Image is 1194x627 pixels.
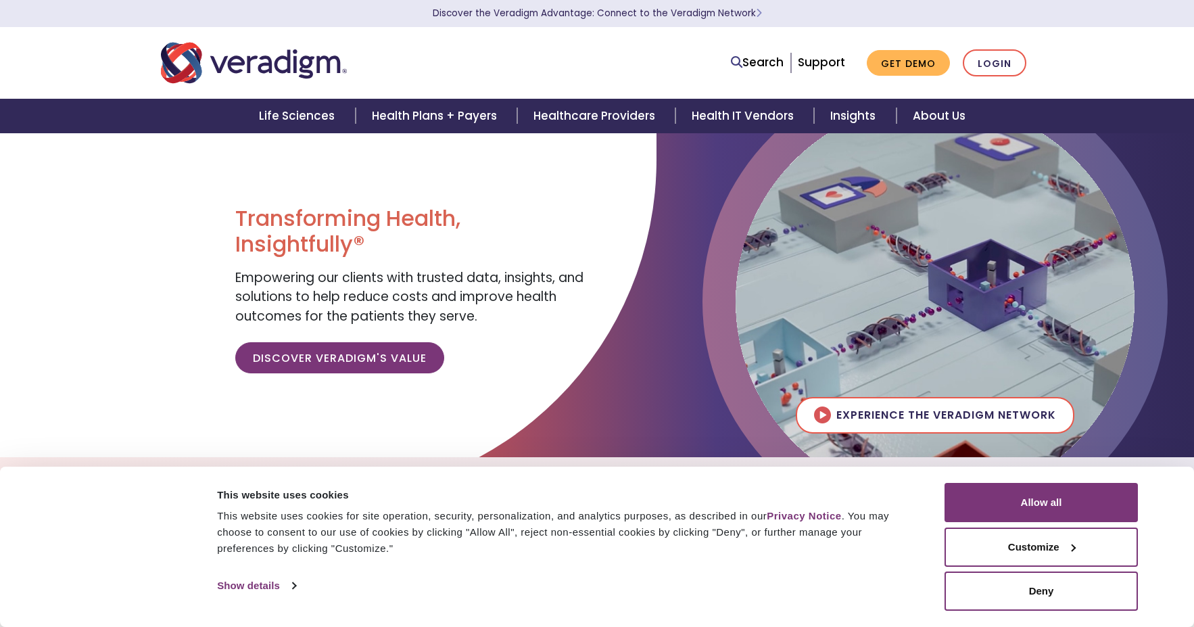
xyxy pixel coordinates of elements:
[243,99,355,133] a: Life Sciences
[945,572,1138,611] button: Deny
[433,7,762,20] a: Discover the Veradigm Advantage: Connect to the Veradigm NetworkLearn More
[945,528,1138,567] button: Customize
[675,99,814,133] a: Health IT Vendors
[356,99,517,133] a: Health Plans + Payers
[756,7,762,20] span: Learn More
[347,463,498,497] a: Explore Solutions
[217,487,914,503] div: This website uses cookies
[235,206,587,258] h1: Transforming Health, Insightfully®
[945,483,1138,522] button: Allow all
[498,463,677,497] a: The Veradigm Network
[677,463,764,497] a: Insights
[867,50,950,76] a: Get Demo
[517,99,675,133] a: Healthcare Providers
[235,342,444,373] a: Discover Veradigm's Value
[731,53,784,72] a: Search
[161,41,347,85] img: Veradigm logo
[217,508,914,557] div: This website uses cookies for site operation, security, personalization, and analytics purposes, ...
[963,49,1026,77] a: Login
[764,463,847,497] a: Careers
[814,99,896,133] a: Insights
[897,99,982,133] a: About Us
[767,510,841,521] a: Privacy Notice
[235,269,583,325] span: Empowering our clients with trusted data, insights, and solutions to help reduce costs and improv...
[798,54,845,70] a: Support
[217,576,295,596] a: Show details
